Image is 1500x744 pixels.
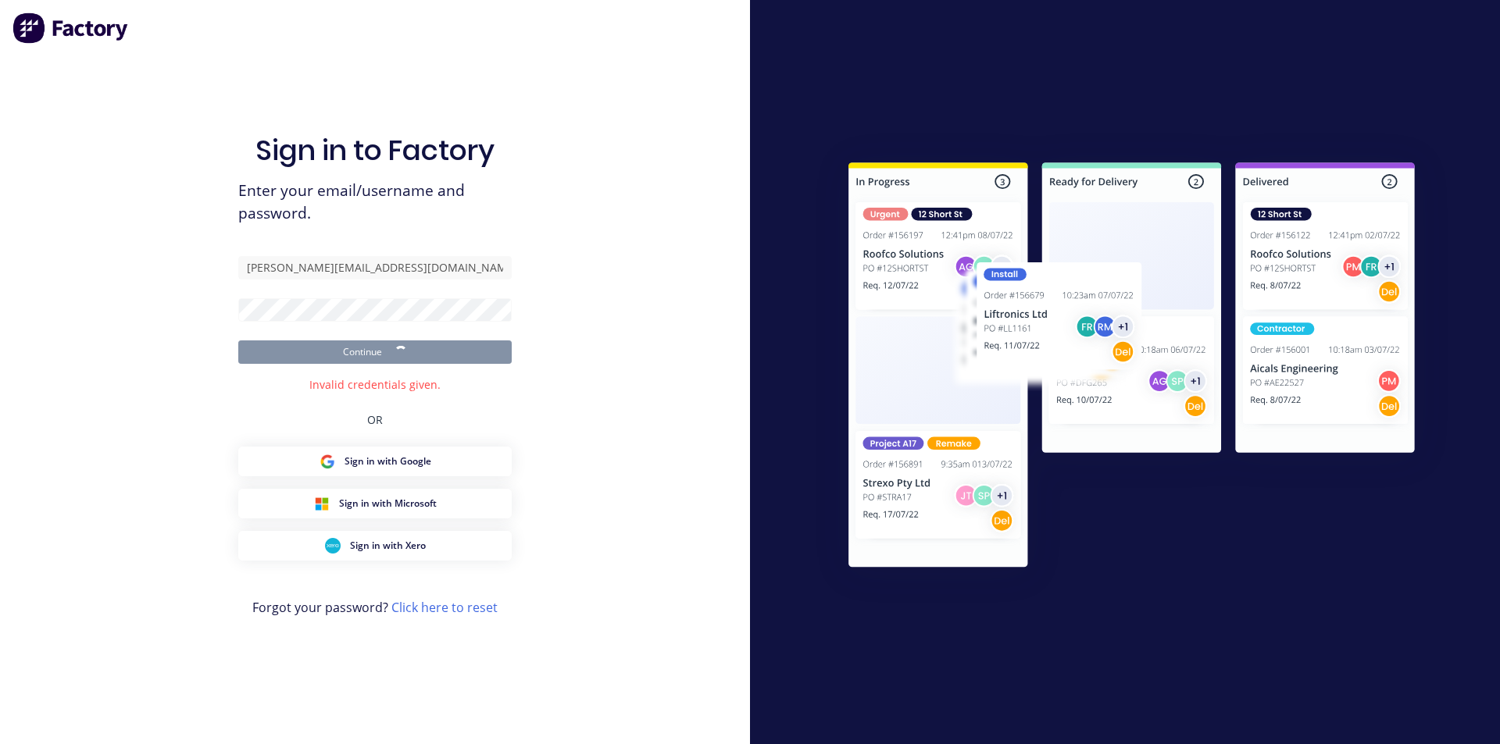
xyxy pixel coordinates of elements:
[238,256,512,279] input: Email/Username
[320,454,335,469] img: Google Sign in
[238,489,512,518] button: Microsoft Sign inSign in with Microsoft
[12,12,130,44] img: Factory
[339,497,437,511] span: Sign in with Microsoft
[814,131,1449,604] img: Sign in
[238,531,512,561] button: Xero Sign inSign in with Xero
[252,598,498,617] span: Forgot your password?
[309,376,441,393] div: Invalid credentials given.
[238,447,512,476] button: Google Sign inSign in with Google
[350,539,426,553] span: Sign in with Xero
[238,180,512,225] span: Enter your email/username and password.
[238,340,512,364] button: Continue
[367,393,383,447] div: OR
[255,133,495,167] h1: Sign in to Factory
[345,454,431,468] span: Sign in with Google
[391,599,498,616] a: Click here to reset
[314,496,330,511] img: Microsoft Sign in
[325,538,341,554] img: Xero Sign in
